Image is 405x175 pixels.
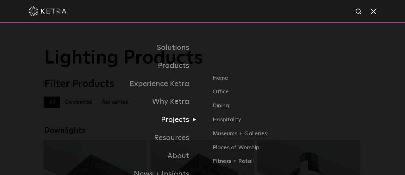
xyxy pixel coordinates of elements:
a: Experience Ketra [44,75,202,93]
a: Museums + Galleries [213,129,361,143]
a: Projects [44,111,202,129]
a: Solutions [44,39,202,57]
a: Hospitality [213,115,361,129]
a: Resources [44,129,202,147]
img: search icon [355,8,363,16]
a: About [44,147,202,165]
a: Why Ketra [44,93,202,111]
img: ketra-logo-2019-white [28,6,66,16]
a: Fitness + Retail [213,157,361,166]
a: Products [44,57,202,75]
a: Home [213,74,361,88]
a: Office [213,88,361,102]
a: Places of Worship [213,143,361,157]
a: Dining [213,101,361,115]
